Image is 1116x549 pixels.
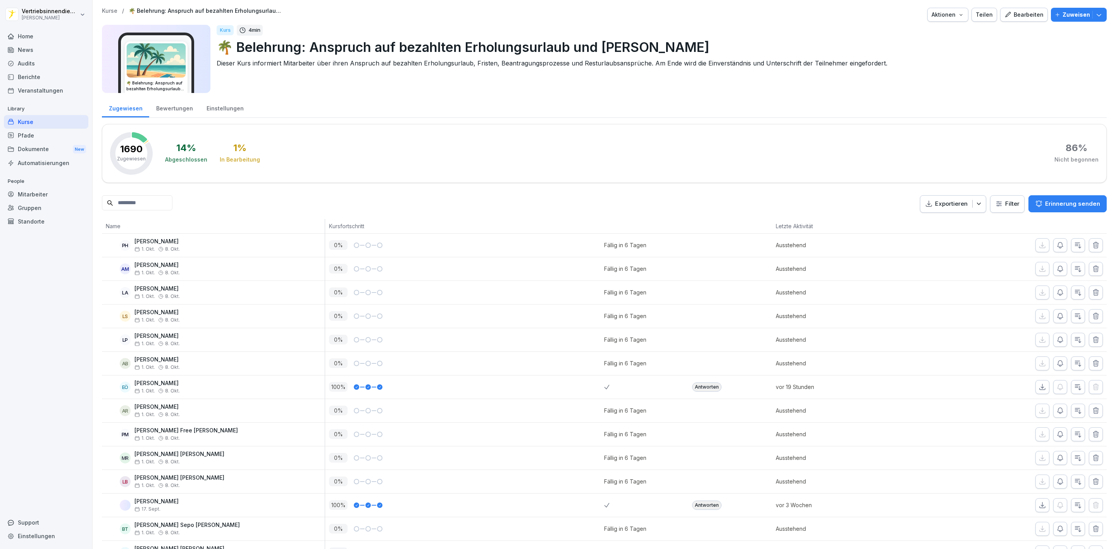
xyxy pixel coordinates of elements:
span: 1. Okt. [134,246,155,252]
p: vor 19 Stunden [776,383,911,391]
div: Fällig in 6 Tagen [604,406,646,415]
p: vor 3 Wochen [776,501,911,509]
div: Dokumente [4,142,88,157]
span: 1. Okt. [134,412,155,417]
a: Standorte [4,215,88,228]
div: Fällig in 6 Tagen [604,241,646,249]
a: Audits [4,57,88,70]
div: Pfade [4,129,88,142]
p: Name [106,222,321,230]
div: Fällig in 6 Tagen [604,359,646,367]
a: Kurse [102,8,117,14]
span: 1. Okt. [134,530,155,535]
p: 0 % [329,477,348,486]
button: Zuweisen [1051,8,1107,22]
p: / [122,8,124,14]
div: In Bearbeitung [220,156,260,163]
span: 1. Okt. [134,483,155,488]
p: [PERSON_NAME] [134,404,180,410]
p: 0 % [329,453,348,463]
div: Fällig in 6 Tagen [604,477,646,485]
a: Zugewiesen [102,98,149,117]
p: 🌴 Belehrung: Anspruch auf bezahlten Erholungsurlaub und [PERSON_NAME] [217,37,1100,57]
p: Ausstehend [776,265,911,273]
p: 0 % [329,429,348,439]
p: People [4,175,88,188]
div: LA [120,287,131,298]
div: Kurs [217,25,234,35]
a: Home [4,29,88,43]
div: Fällig in 6 Tagen [604,288,646,296]
p: Exportieren [935,200,968,208]
p: Vertriebsinnendienst [22,8,78,15]
span: 17. Sept. [134,506,160,512]
p: Ausstehend [776,477,911,485]
p: Erinnerung senden [1045,200,1100,208]
a: Automatisierungen [4,156,88,170]
span: 8. Okt. [165,435,180,441]
p: Dieser Kurs informiert Mitarbeiter über ihren Anspruch auf bezahlten Erholungsurlaub, Fristen, Be... [217,59,1100,68]
span: 8. Okt. [165,270,180,275]
p: 0 % [329,358,348,368]
p: 100 % [329,382,348,392]
div: Teilen [976,10,993,19]
span: 1. Okt. [134,365,155,370]
div: 14 % [176,143,196,153]
a: 🌴 Belehrung: Anspruch auf bezahlten Erholungsurlaub und [PERSON_NAME] [129,8,284,14]
p: Zugewiesen [117,155,146,162]
p: [PERSON_NAME] Sepo [PERSON_NAME] [134,522,240,528]
div: EÖ [120,382,131,392]
div: Antworten [692,501,722,510]
div: LB [120,476,131,487]
div: 86 % [1066,143,1087,153]
a: Veranstaltungen [4,84,88,97]
p: Ausstehend [776,454,911,462]
div: BT [120,523,131,534]
span: 8. Okt. [165,246,180,252]
div: Gruppen [4,201,88,215]
p: [PERSON_NAME] [134,498,179,505]
div: AR [120,405,131,416]
span: 8. Okt. [165,294,180,299]
div: New [73,145,86,154]
p: 0 % [329,240,348,250]
span: 1. Okt. [134,459,155,465]
h3: 🌴 Belehrung: Anspruch auf bezahlten Erholungsurlaub und [PERSON_NAME] [126,80,186,92]
a: DokumenteNew [4,142,88,157]
p: Letzte Aktivität [776,222,908,230]
p: 4 min [248,26,260,34]
p: Kursfortschritt [329,222,600,230]
p: 0 % [329,287,348,297]
div: Antworten [692,382,722,392]
p: Ausstehend [776,406,911,415]
div: Aktionen [932,10,964,19]
p: [PERSON_NAME] [134,262,180,268]
div: Filter [995,200,1020,208]
p: 1690 [120,145,143,154]
div: AB [120,358,131,369]
a: Mitarbeiter [4,188,88,201]
span: 1. Okt. [134,294,155,299]
span: 1. Okt. [134,270,155,275]
p: [PERSON_NAME] [134,309,180,316]
p: [PERSON_NAME] [134,286,180,292]
span: 8. Okt. [165,317,180,323]
button: Filter [990,196,1024,212]
div: Einstellungen [4,529,88,543]
a: Kurse [4,115,88,129]
a: Einstellungen [200,98,250,117]
p: 0 % [329,311,348,321]
p: Ausstehend [776,241,911,249]
div: AM [120,263,131,274]
span: 8. Okt. [165,365,180,370]
div: Berichte [4,70,88,84]
p: [PERSON_NAME] [134,380,180,387]
span: 8. Okt. [165,341,180,346]
span: 1. Okt. [134,317,155,323]
div: PM [120,429,131,440]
